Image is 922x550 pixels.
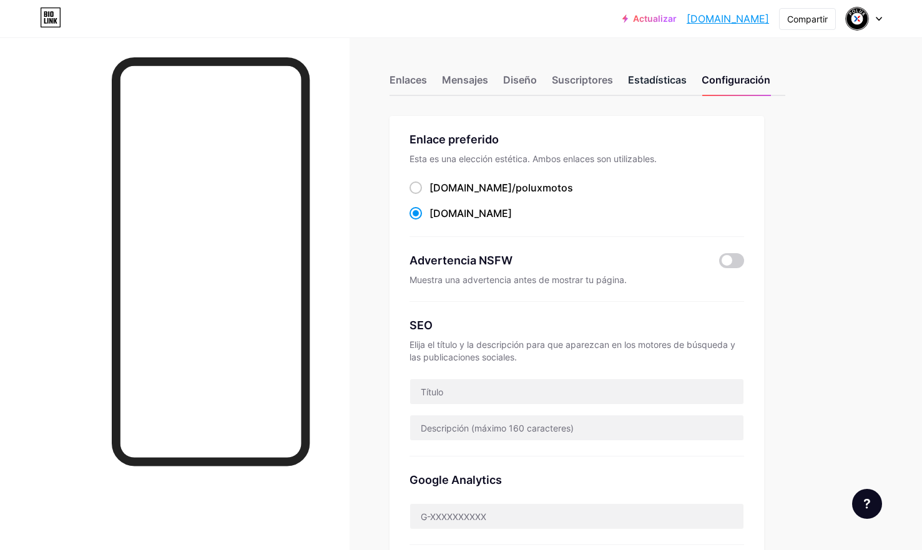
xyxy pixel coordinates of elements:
input: G-XXXXXXXXXX [410,504,743,529]
div: Enlaces [390,72,427,95]
div: Estadísticas [628,72,687,95]
div: Configuración [702,72,770,95]
div: Diseño [503,72,537,95]
span: poluxmotos [516,181,573,194]
img: polixmotos [845,7,869,31]
div: Google Analytics [410,471,744,488]
input: Descripción (máximo 160 caracteres) [410,415,743,440]
div: Esta es una elección estética. Ambos enlaces son utilizables. [410,153,744,165]
a: [DOMAIN_NAME] [687,11,769,26]
span: [DOMAIN_NAME] [429,207,512,220]
div: Suscriptores [552,72,613,95]
font: Actualizar [633,14,677,24]
div: Mensajes [442,72,488,95]
input: Título [410,379,743,404]
div: Muestra una advertencia antes de mostrar tu página. [410,274,744,286]
div: [DOMAIN_NAME]/ [429,180,573,195]
div: Elija el título y la descripción para que aparezcan en los motores de búsqueda y las publicacione... [410,339,744,364]
div: Enlace preferido [410,131,744,148]
div: Advertencia NSFW [410,252,701,269]
div: SEO [410,317,744,334]
div: Compartir [787,12,828,26]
